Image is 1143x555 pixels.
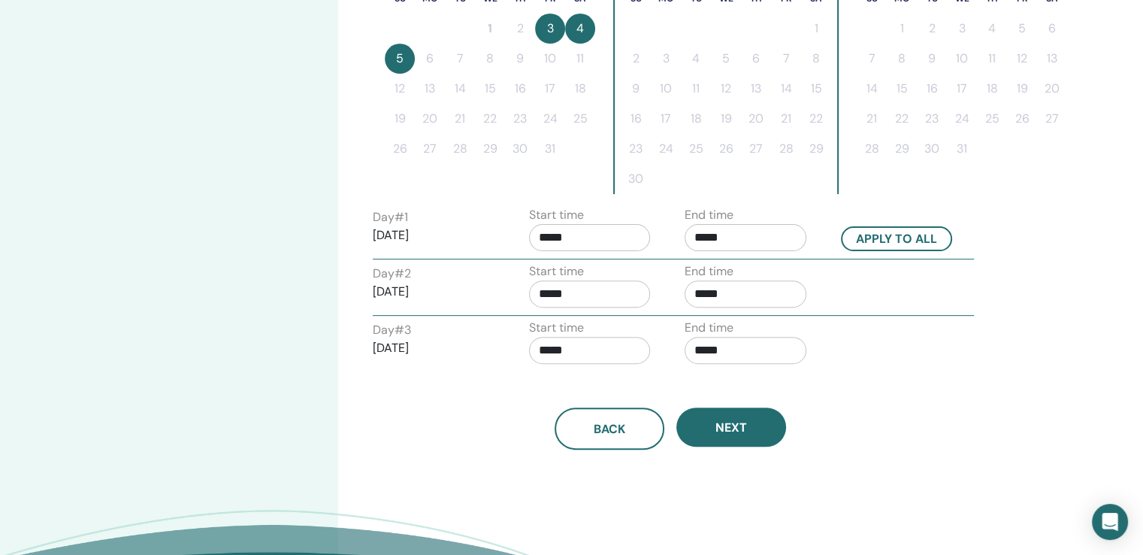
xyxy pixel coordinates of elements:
button: 18 [977,74,1007,104]
button: Back [555,408,664,450]
button: 29 [475,134,505,164]
button: 27 [415,134,445,164]
button: 31 [535,134,565,164]
button: 8 [887,44,917,74]
button: 21 [771,104,801,134]
button: 1 [887,14,917,44]
button: 9 [505,44,535,74]
button: Apply to all [841,226,952,251]
button: 6 [1037,14,1067,44]
button: 28 [445,134,475,164]
button: 22 [887,104,917,134]
button: 10 [651,74,681,104]
button: 7 [445,44,475,74]
button: 26 [711,134,741,164]
button: 19 [711,104,741,134]
button: 12 [711,74,741,104]
button: 19 [385,104,415,134]
label: Day # 1 [373,208,408,226]
button: 23 [917,104,947,134]
button: 23 [505,104,535,134]
span: Next [715,420,747,435]
button: 10 [947,44,977,74]
button: 4 [681,44,711,74]
button: 26 [1007,104,1037,134]
button: 2 [621,44,651,74]
label: Day # 3 [373,321,411,339]
label: Day # 2 [373,265,411,283]
button: 17 [651,104,681,134]
label: End time [685,319,733,337]
button: 5 [711,44,741,74]
button: 11 [565,44,595,74]
button: 17 [535,74,565,104]
p: [DATE] [373,283,494,301]
button: Next [676,408,786,447]
p: [DATE] [373,339,494,357]
button: 14 [771,74,801,104]
button: 27 [741,134,771,164]
span: Back [594,421,625,437]
button: 2 [505,14,535,44]
button: 13 [1037,44,1067,74]
button: 25 [977,104,1007,134]
button: 8 [475,44,505,74]
button: 6 [741,44,771,74]
button: 30 [621,164,651,194]
button: 31 [947,134,977,164]
button: 16 [917,74,947,104]
button: 22 [475,104,505,134]
button: 18 [565,74,595,104]
button: 30 [917,134,947,164]
button: 10 [535,44,565,74]
label: Start time [529,262,584,281]
button: 5 [385,44,415,74]
button: 30 [505,134,535,164]
button: 20 [741,104,771,134]
button: 16 [505,74,535,104]
label: Start time [529,319,584,337]
button: 27 [1037,104,1067,134]
button: 12 [1007,44,1037,74]
button: 4 [977,14,1007,44]
button: 23 [621,134,651,164]
button: 28 [771,134,801,164]
button: 28 [857,134,887,164]
button: 25 [565,104,595,134]
button: 12 [385,74,415,104]
div: Open Intercom Messenger [1092,504,1128,540]
button: 3 [535,14,565,44]
button: 24 [651,134,681,164]
label: End time [685,262,733,281]
button: 19 [1007,74,1037,104]
button: 3 [651,44,681,74]
button: 20 [1037,74,1067,104]
button: 21 [857,104,887,134]
button: 15 [887,74,917,104]
button: 15 [475,74,505,104]
p: [DATE] [373,226,494,244]
button: 17 [947,74,977,104]
button: 13 [415,74,445,104]
button: 6 [415,44,445,74]
button: 21 [445,104,475,134]
button: 11 [977,44,1007,74]
button: 3 [947,14,977,44]
button: 13 [741,74,771,104]
button: 29 [801,134,831,164]
button: 9 [917,44,947,74]
button: 11 [681,74,711,104]
button: 24 [535,104,565,134]
button: 14 [445,74,475,104]
button: 18 [681,104,711,134]
button: 25 [681,134,711,164]
button: 1 [475,14,505,44]
button: 4 [565,14,595,44]
button: 20 [415,104,445,134]
label: Start time [529,206,584,224]
button: 9 [621,74,651,104]
button: 15 [801,74,831,104]
button: 26 [385,134,415,164]
button: 16 [621,104,651,134]
button: 2 [917,14,947,44]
